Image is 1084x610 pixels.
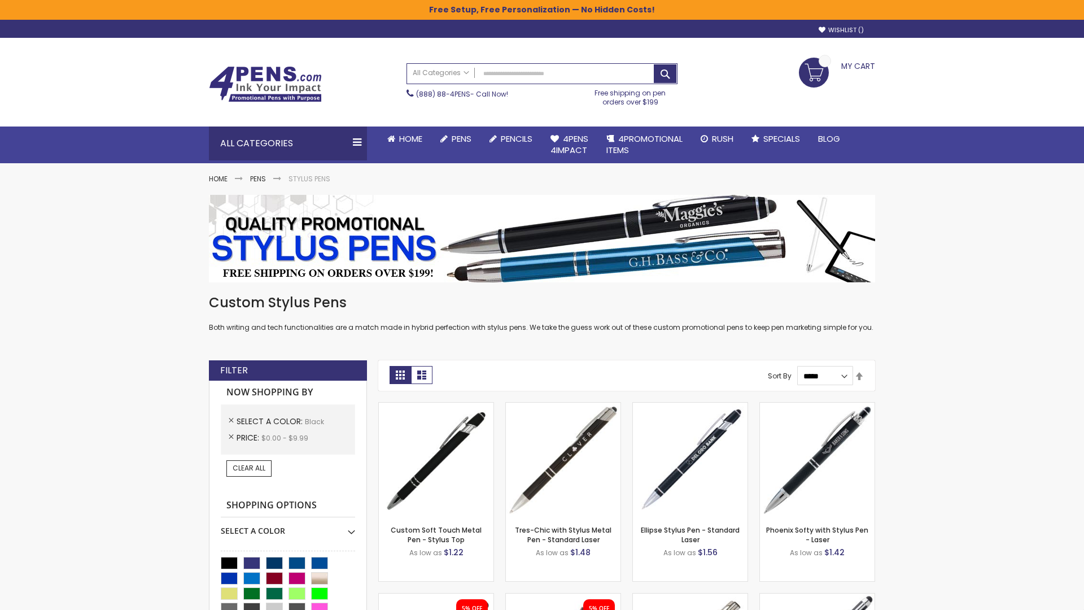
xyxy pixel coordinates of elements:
[597,127,692,163] a: 4PROMOTIONALITEMS
[413,68,469,77] span: All Categories
[379,402,493,412] a: Custom Soft Touch Stylus Pen-Black
[379,403,493,517] img: Custom Soft Touch Stylus Pen-Black
[452,133,471,145] span: Pens
[633,593,748,603] a: Tres-Chic Touch Pen - Standard Laser-Black
[407,64,475,82] a: All Categories
[209,294,875,312] h1: Custom Stylus Pens
[305,417,324,426] span: Black
[261,433,308,443] span: $0.00 - $9.99
[390,366,411,384] strong: Grid
[663,548,696,557] span: As low as
[550,133,588,156] span: 4Pens 4impact
[220,364,248,377] strong: Filter
[698,547,718,558] span: $1.56
[641,525,740,544] a: Ellipse Stylus Pen - Standard Laser
[209,66,322,102] img: 4Pens Custom Pens and Promotional Products
[209,127,367,160] div: All Categories
[760,402,875,412] a: Phoenix Softy with Stylus Pen - Laser-Black
[536,548,569,557] span: As low as
[818,133,840,145] span: Blog
[250,174,266,184] a: Pens
[409,548,442,557] span: As low as
[506,593,620,603] a: Custom Lexi Rose Gold Stylus Soft Touch Recycled Aluminum Pen-Black
[768,371,792,381] label: Sort By
[209,174,228,184] a: Home
[209,294,875,333] div: Both writing and tech functionalities are a match made in hybrid perfection with stylus pens. We ...
[431,127,480,151] a: Pens
[237,432,261,443] span: Price
[391,525,482,544] a: Custom Soft Touch Metal Pen - Stylus Top
[712,133,733,145] span: Rush
[226,460,272,476] a: Clear All
[760,593,875,603] a: Metal Twist Promo Stylus Pen-Black
[237,416,305,427] span: Select A Color
[633,403,748,517] img: Ellipse Stylus Pen - Standard Laser-Black
[378,127,431,151] a: Home
[416,89,508,99] span: - Call Now!
[289,174,330,184] strong: Stylus Pens
[742,127,809,151] a: Specials
[790,548,823,557] span: As low as
[809,127,849,151] a: Blog
[606,133,683,156] span: 4PROMOTIONAL ITEMS
[379,593,493,603] a: Custom Recycled Fleetwood MonoChrome Stylus Satin Soft Touch Gel Pen-Black
[233,463,265,473] span: Clear All
[583,84,678,107] div: Free shipping on pen orders over $199
[444,547,464,558] span: $1.22
[633,402,748,412] a: Ellipse Stylus Pen - Standard Laser-Black
[541,127,597,163] a: 4Pens4impact
[221,381,355,404] strong: Now Shopping by
[570,547,591,558] span: $1.48
[506,403,620,517] img: Tres-Chic with Stylus Metal Pen - Standard Laser-Black
[399,133,422,145] span: Home
[221,517,355,537] div: Select A Color
[209,195,875,282] img: Stylus Pens
[763,133,800,145] span: Specials
[515,525,611,544] a: Tres-Chic with Stylus Metal Pen - Standard Laser
[824,547,845,558] span: $1.42
[692,127,742,151] a: Rush
[501,133,532,145] span: Pencils
[506,402,620,412] a: Tres-Chic with Stylus Metal Pen - Standard Laser-Black
[766,525,868,544] a: Phoenix Softy with Stylus Pen - Laser
[760,403,875,517] img: Phoenix Softy with Stylus Pen - Laser-Black
[221,494,355,518] strong: Shopping Options
[416,89,470,99] a: (888) 88-4PENS
[480,127,541,151] a: Pencils
[819,26,864,34] a: Wishlist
